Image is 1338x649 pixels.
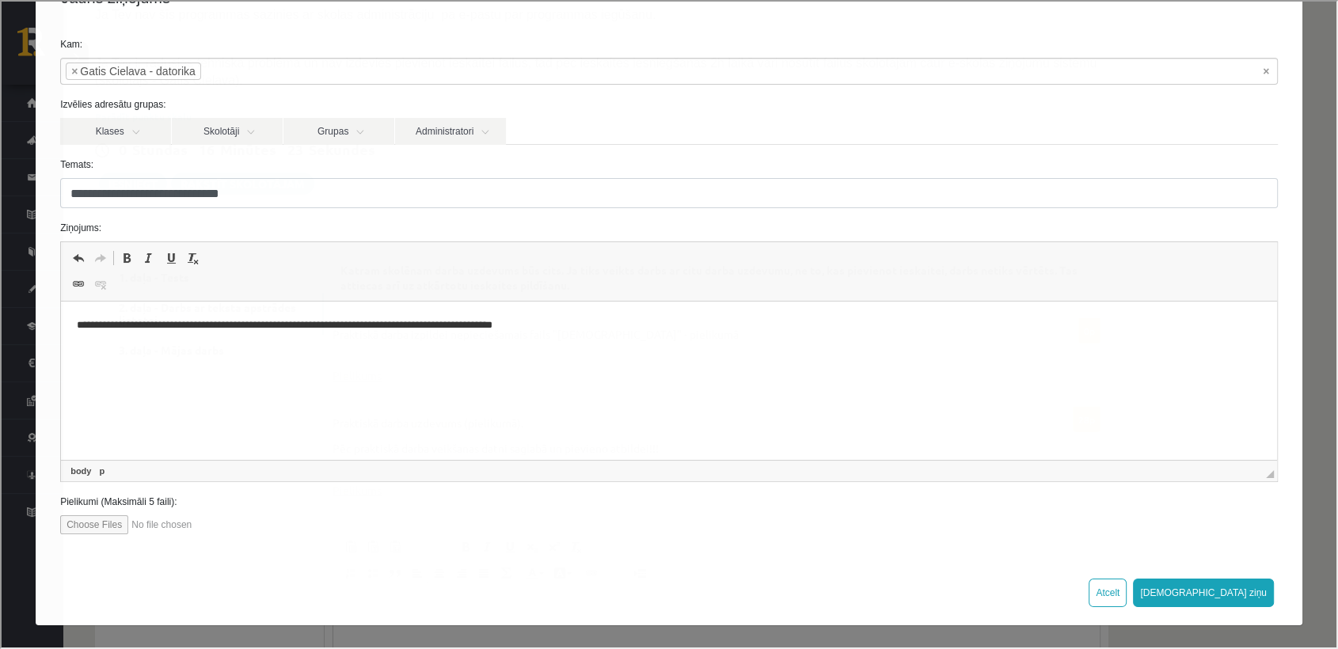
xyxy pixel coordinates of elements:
label: Ziņojums: [47,219,1288,233]
a: Убрать форматирование [181,246,203,267]
label: Kam: [47,36,1288,50]
a: Элемент p [94,462,106,476]
a: Вставить/Редактировать ссылку (Ctrl+K) [66,272,88,293]
a: Подчеркнутый (Ctrl+U) [158,246,181,267]
a: Элемент body [66,462,93,476]
li: Gatis Cielava - datorika [64,61,200,78]
span: Noņemt visus vienumus [1261,62,1268,78]
a: Полужирный (Ctrl+B) [114,246,136,267]
a: Отменить (Ctrl+Z) [66,246,88,267]
span: × [70,62,76,78]
a: Убрать ссылку [88,272,110,293]
label: Pielikumi (Maksimāli 5 faili): [47,493,1288,507]
button: [DEMOGRAPHIC_DATA] ziņu [1131,577,1272,605]
button: Atcelt [1087,577,1125,605]
a: Klases [59,116,169,143]
a: Administratori [393,116,504,143]
a: Skolotāji [170,116,281,143]
label: Temats: [47,156,1288,170]
span: Перетащите для изменения размера [1264,469,1272,476]
a: Grupas [282,116,393,143]
a: Повторить (Ctrl+Y) [88,246,110,267]
label: Izvēlies adresātu grupas: [47,96,1288,110]
iframe: Визуальный текстовый редактор, wiswyg-editor-47024751506020-1757779126-870 [59,300,1275,458]
a: Курсив (Ctrl+I) [136,246,158,267]
body: Визуальный текстовый редактор, wiswyg-editor-user-answer-47024719785860 [16,16,751,32]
